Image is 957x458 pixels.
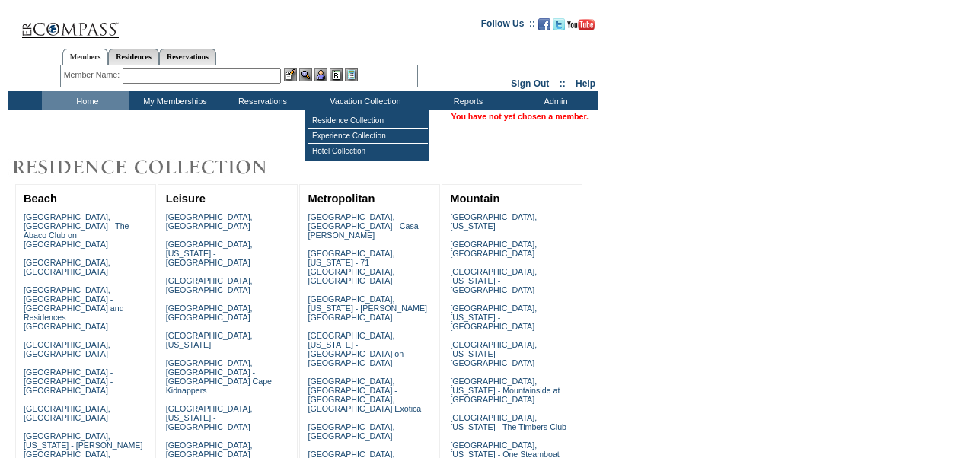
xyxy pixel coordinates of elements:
a: Residences [108,49,159,65]
a: [GEOGRAPHIC_DATA], [US_STATE] - 71 [GEOGRAPHIC_DATA], [GEOGRAPHIC_DATA] [308,249,394,285]
a: Help [576,78,595,89]
a: [GEOGRAPHIC_DATA], [GEOGRAPHIC_DATA] - Casa [PERSON_NAME] [308,212,418,240]
a: [GEOGRAPHIC_DATA], [US_STATE] - Mountainside at [GEOGRAPHIC_DATA] [450,377,560,404]
a: [GEOGRAPHIC_DATA], [US_STATE] - The Timbers Club [450,413,566,431]
a: Metropolitan [308,192,375,205]
a: Reservations [159,49,216,65]
img: View [299,68,312,81]
a: [GEOGRAPHIC_DATA], [GEOGRAPHIC_DATA] [24,404,110,422]
td: Hotel Collection [308,144,428,158]
a: Mountain [450,192,499,205]
img: b_calculator.gif [345,68,358,81]
a: [GEOGRAPHIC_DATA], [US_STATE] - [GEOGRAPHIC_DATA] on [GEOGRAPHIC_DATA] [308,331,404,367]
a: [GEOGRAPHIC_DATA], [US_STATE] [166,331,253,349]
img: Become our fan on Facebook [538,18,550,30]
a: Subscribe to our YouTube Channel [567,23,595,32]
img: i.gif [8,23,20,24]
a: [GEOGRAPHIC_DATA], [US_STATE] - [GEOGRAPHIC_DATA] [450,304,537,331]
a: [GEOGRAPHIC_DATA], [GEOGRAPHIC_DATA] [308,422,394,441]
a: Sign Out [511,78,549,89]
a: [GEOGRAPHIC_DATA], [GEOGRAPHIC_DATA] - [GEOGRAPHIC_DATA] and Residences [GEOGRAPHIC_DATA] [24,285,124,331]
span: You have not yet chosen a member. [451,112,589,121]
td: Reservations [217,91,305,110]
a: [GEOGRAPHIC_DATA], [US_STATE] - [PERSON_NAME][GEOGRAPHIC_DATA] [308,294,427,322]
a: [GEOGRAPHIC_DATA], [GEOGRAPHIC_DATA] [166,212,253,231]
td: Reports [423,91,510,110]
a: Become our fan on Facebook [538,23,550,32]
a: Members [62,49,109,65]
a: Follow us on Twitter [553,23,565,32]
td: Home [42,91,129,110]
a: Leisure [166,192,206,205]
a: [GEOGRAPHIC_DATA] - [GEOGRAPHIC_DATA] - [GEOGRAPHIC_DATA] [24,367,113,395]
img: b_edit.gif [284,68,297,81]
img: Destinations by Exclusive Resorts [8,152,305,183]
td: Residence Collection [308,113,428,129]
td: Follow Us :: [481,17,535,35]
td: Admin [510,91,598,110]
a: Beach [24,192,57,205]
a: [GEOGRAPHIC_DATA], [GEOGRAPHIC_DATA] [24,258,110,276]
a: [GEOGRAPHIC_DATA], [GEOGRAPHIC_DATA] [24,340,110,358]
a: [GEOGRAPHIC_DATA], [US_STATE] - [GEOGRAPHIC_DATA] [166,240,253,267]
a: [GEOGRAPHIC_DATA], [GEOGRAPHIC_DATA] - [GEOGRAPHIC_DATA] Cape Kidnappers [166,358,272,395]
td: Experience Collection [308,129,428,144]
img: Subscribe to our YouTube Channel [567,19,595,30]
td: My Memberships [129,91,217,110]
a: [GEOGRAPHIC_DATA], [GEOGRAPHIC_DATA] - [GEOGRAPHIC_DATA], [GEOGRAPHIC_DATA] Exotica [308,377,421,413]
td: Vacation Collection [305,91,423,110]
div: Member Name: [64,68,123,81]
a: [GEOGRAPHIC_DATA], [GEOGRAPHIC_DATA] - The Abaco Club on [GEOGRAPHIC_DATA] [24,212,129,249]
img: Follow us on Twitter [553,18,565,30]
span: :: [560,78,566,89]
a: [GEOGRAPHIC_DATA], [US_STATE] - [GEOGRAPHIC_DATA] [450,340,537,367]
a: [GEOGRAPHIC_DATA], [US_STATE] - [GEOGRAPHIC_DATA] [166,404,253,431]
a: [GEOGRAPHIC_DATA], [US_STATE] - [GEOGRAPHIC_DATA] [450,267,537,294]
img: Reservations [330,68,343,81]
a: [GEOGRAPHIC_DATA], [GEOGRAPHIC_DATA] [166,276,253,294]
a: [GEOGRAPHIC_DATA], [GEOGRAPHIC_DATA] [166,304,253,322]
img: Impersonate [314,68,327,81]
a: [GEOGRAPHIC_DATA], [GEOGRAPHIC_DATA] [450,240,537,258]
img: Compass Home [21,8,120,39]
a: [GEOGRAPHIC_DATA], [US_STATE] [450,212,537,231]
